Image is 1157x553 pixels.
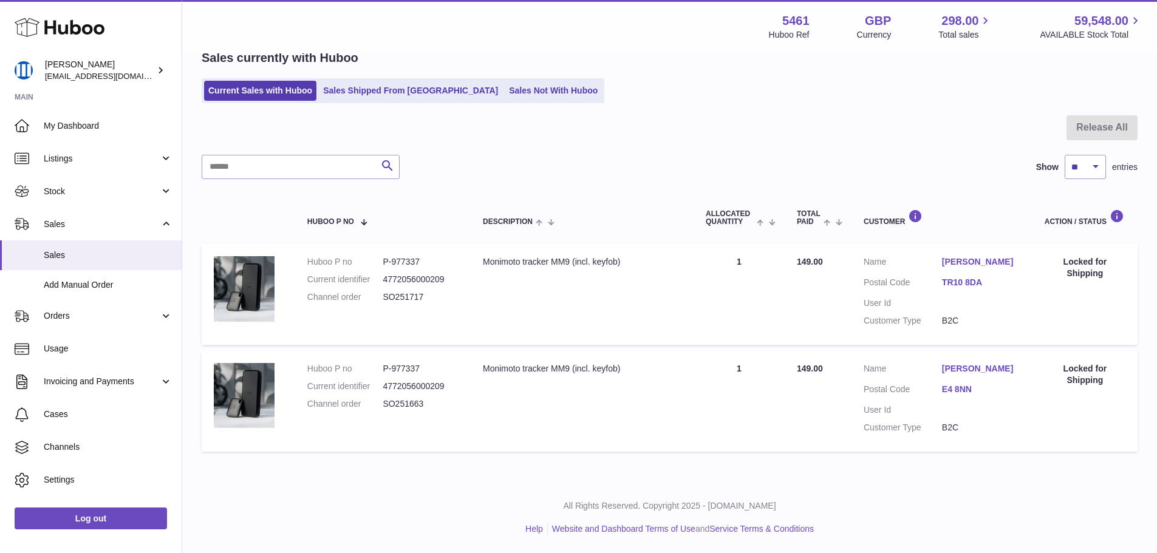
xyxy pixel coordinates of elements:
dt: Customer Type [864,315,942,327]
dd: 4772056000209 [383,381,459,392]
span: Add Manual Order [44,279,172,291]
dt: Postal Code [864,384,942,398]
a: Service Terms & Conditions [709,524,814,534]
td: 1 [694,351,785,452]
span: Sales [44,219,160,230]
div: Monimoto tracker MM9 (incl. keyfob) [483,256,681,268]
div: Huboo Ref [769,29,810,41]
a: [PERSON_NAME] [942,256,1020,268]
span: [EMAIL_ADDRESS][DOMAIN_NAME] [45,71,179,81]
div: Locked for Shipping [1045,256,1125,279]
dt: Postal Code [864,277,942,291]
a: Website and Dashboard Terms of Use [552,524,695,534]
span: Huboo P no [307,218,354,226]
span: Total paid [797,210,821,226]
span: Description [483,218,533,226]
dd: P-977337 [383,363,459,375]
span: Total sales [938,29,992,41]
dt: Customer Type [864,422,942,433]
p: All Rights Reserved. Copyright 2025 - [DOMAIN_NAME] [192,500,1147,512]
div: Locked for Shipping [1045,363,1125,386]
h2: Sales currently with Huboo [202,50,358,66]
img: oksana@monimoto.com [15,61,33,80]
span: My Dashboard [44,120,172,132]
strong: 5461 [782,13,810,29]
dd: B2C [942,315,1020,327]
td: 1 [694,244,785,345]
span: Usage [44,343,172,355]
img: 1712818038.jpg [214,363,275,428]
span: Stock [44,186,160,197]
span: Orders [44,310,160,322]
div: [PERSON_NAME] [45,59,154,82]
span: Cases [44,409,172,420]
div: Currency [857,29,892,41]
div: Action / Status [1045,209,1125,226]
dd: SO251663 [383,398,459,410]
a: Sales Shipped From [GEOGRAPHIC_DATA] [319,81,502,101]
a: E4 8NN [942,384,1020,395]
label: Show [1036,161,1059,173]
span: Invoicing and Payments [44,376,160,387]
dt: User Id [864,297,942,309]
span: Listings [44,153,160,165]
a: 298.00 Total sales [938,13,992,41]
a: 59,548.00 AVAILABLE Stock Total [1040,13,1142,41]
div: Customer [864,209,1020,226]
dd: SO251717 [383,291,459,303]
a: Help [525,524,543,534]
span: entries [1112,161,1138,173]
span: 59,548.00 [1074,13,1128,29]
img: 1712818038.jpg [214,256,275,321]
strong: GBP [865,13,891,29]
span: 149.00 [797,257,823,266]
dd: B2C [942,422,1020,433]
dt: Huboo P no [307,256,383,268]
span: Sales [44,249,172,261]
dt: Huboo P no [307,363,383,375]
span: ALLOCATED Quantity [706,210,754,226]
li: and [548,523,814,535]
dt: Name [864,256,942,271]
a: [PERSON_NAME] [942,363,1020,375]
dt: Current identifier [307,381,383,392]
span: 149.00 [797,364,823,373]
a: TR10 8DA [942,277,1020,288]
span: 298.00 [941,13,978,29]
dt: User Id [864,404,942,416]
dd: 4772056000209 [383,274,459,285]
dt: Current identifier [307,274,383,285]
dt: Channel order [307,398,383,410]
span: Channels [44,441,172,453]
a: Sales Not With Huboo [505,81,602,101]
span: AVAILABLE Stock Total [1040,29,1142,41]
dd: P-977337 [383,256,459,268]
a: Current Sales with Huboo [204,81,316,101]
dt: Channel order [307,291,383,303]
span: Settings [44,474,172,486]
div: Monimoto tracker MM9 (incl. keyfob) [483,363,681,375]
dt: Name [864,363,942,378]
a: Log out [15,507,167,529]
